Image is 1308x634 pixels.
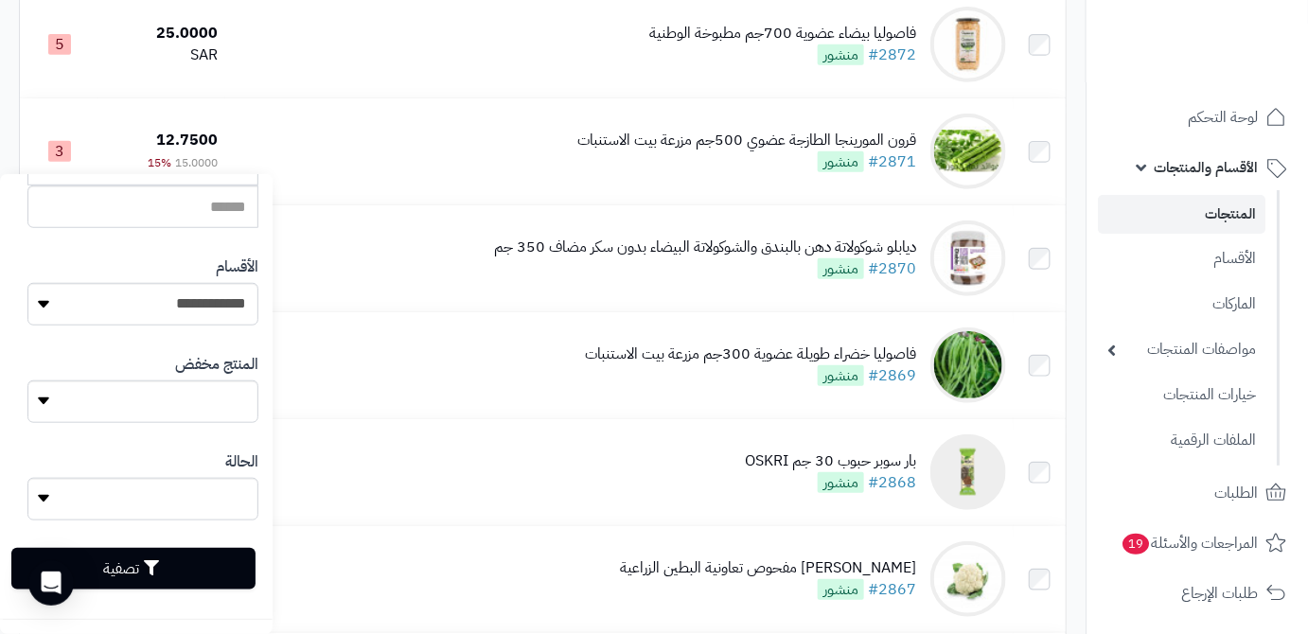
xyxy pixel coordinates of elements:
[1098,520,1297,566] a: المراجعات والأسئلة19
[930,541,1006,617] img: زهرة حبه مفحوص تعاونية البطين الزراعية
[1098,375,1265,415] a: خيارات المنتجات
[818,472,864,493] span: منشور
[1179,38,1290,78] img: logo-2.png
[818,44,864,65] span: منشور
[868,150,916,173] a: #2871
[649,23,916,44] div: فاصوليا بيضاء عضوية 700جم مطبوخة الوطنية
[868,44,916,66] a: #2872
[818,258,864,279] span: منشور
[28,560,74,606] div: Open Intercom Messenger
[1098,571,1297,616] a: طلبات الإرجاع
[48,141,71,162] span: 3
[106,23,218,44] div: 25.0000
[225,451,258,473] label: الحالة
[1121,530,1258,556] span: المراجعات والأسئلة
[868,471,916,494] a: #2868
[1098,329,1265,370] a: مواصفات المنتجات
[156,129,218,151] span: 12.7500
[11,548,256,590] button: تصفية
[930,327,1006,403] img: فاصوليا خضراء طويلة عضوية 300جم مزرعة بيت الاستنبات
[818,365,864,386] span: منشور
[1098,195,1265,234] a: المنتجات
[930,114,1006,189] img: قرون المورينجا الطازجة عضوي 500جم مزرعة بيت الاستنبات
[216,256,258,278] label: الأقسام
[930,220,1006,296] img: ديابلو شوكولاتة دهن بالبندق والشوكولاتة البيضاء بدون سكر مضاف 350 جم
[1098,470,1297,516] a: الطلبات
[175,354,258,376] label: المنتج مخفض
[1122,533,1149,555] span: 19
[585,343,916,365] div: فاصوليا خضراء طويلة عضوية 300جم مزرعة بيت الاستنبات
[1154,154,1258,181] span: الأقسام والمنتجات
[1098,420,1265,461] a: الملفات الرقمية
[1181,580,1258,607] span: طلبات الإرجاع
[148,154,171,171] span: 15%
[818,151,864,172] span: منشور
[1214,480,1258,506] span: الطلبات
[577,130,916,151] div: قرون المورينجا الطازجة عضوي 500جم مزرعة بيت الاستنبات
[106,44,218,66] div: SAR
[868,578,916,601] a: #2867
[818,579,864,600] span: منشور
[175,154,218,171] span: 15.0000
[1098,238,1265,279] a: الأقسام
[48,34,71,55] span: 5
[930,434,1006,510] img: بار سوبر حبوب 30 جم OSKRI
[930,7,1006,82] img: فاصوليا بيضاء عضوية 700جم مطبوخة الوطنية
[1188,104,1258,131] span: لوحة التحكم
[745,450,916,472] div: بار سوبر حبوب 30 جم OSKRI
[868,257,916,280] a: #2870
[1098,284,1265,325] a: الماركات
[868,364,916,387] a: #2869
[494,237,916,258] div: ديابلو شوكولاتة دهن بالبندق والشوكولاتة البيضاء بدون سكر مضاف 350 جم
[1098,95,1297,140] a: لوحة التحكم
[620,557,916,579] div: [PERSON_NAME] مفحوص تعاونية البطين الزراعية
